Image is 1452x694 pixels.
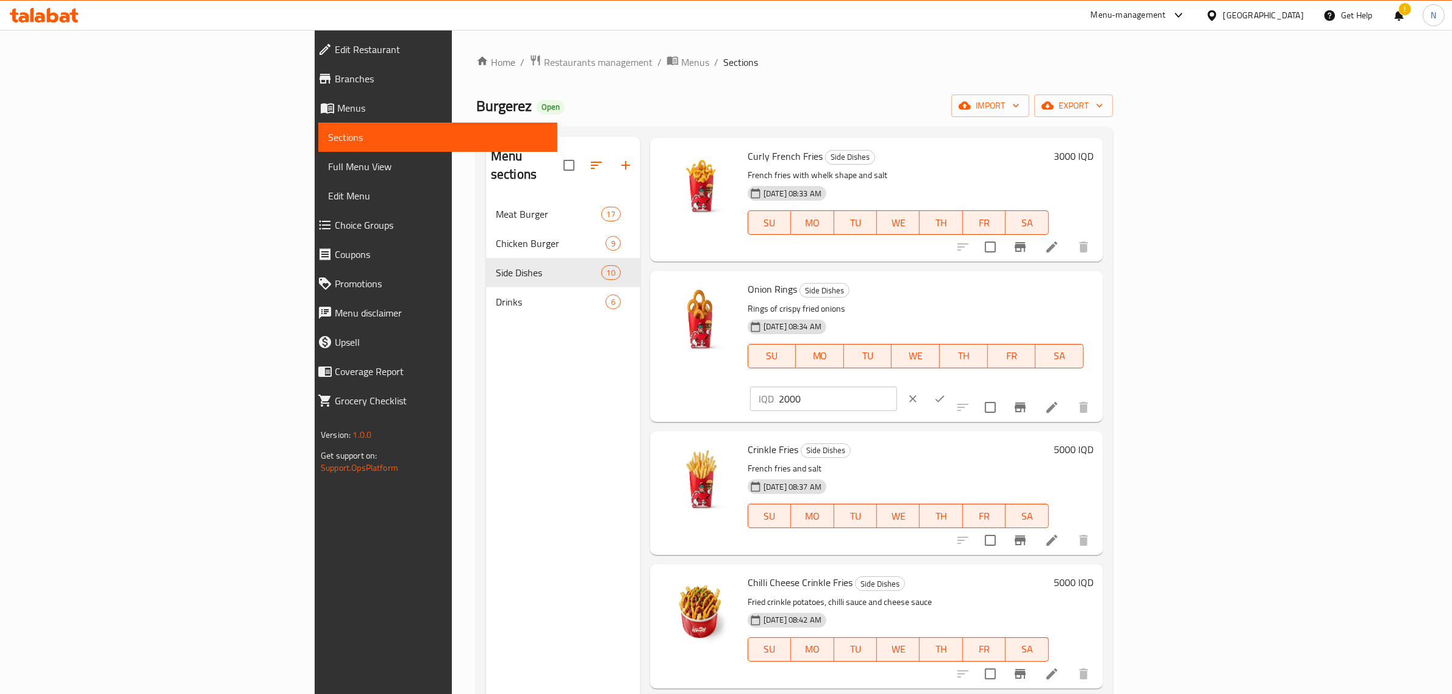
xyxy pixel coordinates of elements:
button: MO [796,344,844,368]
button: clear [899,385,926,412]
div: Side Dishes [825,150,875,165]
div: [GEOGRAPHIC_DATA] [1223,9,1304,22]
button: SU [748,344,796,368]
span: Side Dishes [826,150,874,164]
span: export [1044,98,1103,113]
span: Side Dishes [800,284,849,298]
span: TU [839,214,872,232]
span: Upsell [335,335,548,349]
span: Promotions [335,276,548,291]
button: WE [892,344,940,368]
span: Menus [337,101,548,115]
span: FR [993,347,1031,365]
button: FR [963,210,1006,235]
span: Menus [681,55,709,70]
span: Select to update [978,395,1003,420]
a: Menu disclaimer [308,298,557,327]
span: [DATE] 08:33 AM [759,188,826,199]
button: Branch-specific-item [1006,526,1035,555]
div: Side Dishes [799,283,849,298]
a: Support.OpsPlatform [321,460,398,476]
span: SA [1010,214,1043,232]
div: Chicken Burger9 [486,229,640,258]
span: Side Dishes [496,265,601,280]
button: TH [920,637,962,662]
span: Drinks [496,295,606,309]
button: SU [748,210,791,235]
div: Menu-management [1091,8,1166,23]
li: / [657,55,662,70]
a: Edit menu item [1045,667,1059,681]
span: [DATE] 08:37 AM [759,481,826,493]
button: SA [1006,210,1048,235]
img: Chilli Cheese Crinkle Fries [660,574,738,652]
button: TU [834,637,877,662]
a: Grocery Checklist [308,386,557,415]
a: Full Menu View [318,152,557,181]
div: items [606,295,621,309]
span: TH [924,214,957,232]
span: TH [924,507,957,525]
span: SA [1010,507,1043,525]
span: SU [753,640,786,658]
span: Get support on: [321,448,377,463]
a: Promotions [308,269,557,298]
span: Menu disclaimer [335,306,548,320]
button: TH [940,344,988,368]
button: Branch-specific-item [1006,232,1035,262]
div: Meat Burger17 [486,199,640,229]
button: delete [1069,393,1098,422]
span: TH [945,347,983,365]
span: WE [882,507,915,525]
span: Select to update [978,234,1003,260]
li: / [714,55,718,70]
button: Branch-specific-item [1006,393,1035,422]
span: MO [796,214,829,232]
button: TU [834,504,877,528]
button: MO [791,637,834,662]
button: import [951,95,1029,117]
div: items [601,207,621,221]
button: TH [920,210,962,235]
input: Please enter price [779,387,897,411]
div: Side Dishes [855,576,905,591]
button: FR [963,637,1006,662]
span: Edit Menu [328,188,548,203]
a: Coverage Report [308,357,557,386]
span: TH [924,640,957,658]
img: Onion Rings [660,281,738,359]
button: SA [1006,504,1048,528]
span: Coupons [335,247,548,262]
div: items [606,236,621,251]
span: Side Dishes [801,443,850,457]
span: Restaurants management [544,55,653,70]
button: WE [877,637,920,662]
button: export [1034,95,1113,117]
button: TU [834,210,877,235]
span: Select all sections [556,152,582,178]
span: 6 [606,296,620,308]
button: MO [791,504,834,528]
h6: 5000 IQD [1054,441,1093,458]
span: 17 [602,209,620,220]
button: SU [748,637,791,662]
span: SU [753,214,786,232]
span: FR [968,507,1001,525]
span: SA [1010,640,1043,658]
button: MO [791,210,834,235]
button: delete [1069,232,1098,262]
span: N [1431,9,1436,22]
h6: 5000 IQD [1054,574,1093,591]
span: Side Dishes [856,577,904,591]
span: Select to update [978,528,1003,553]
span: Version: [321,427,351,443]
div: Meat Burger [496,207,601,221]
span: MO [801,347,839,365]
a: Edit menu item [1045,400,1059,415]
span: TU [839,507,872,525]
button: SA [1006,637,1048,662]
span: 10 [602,267,620,279]
img: Crinkle Fries [660,441,738,519]
span: Crinkle Fries [748,440,798,459]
